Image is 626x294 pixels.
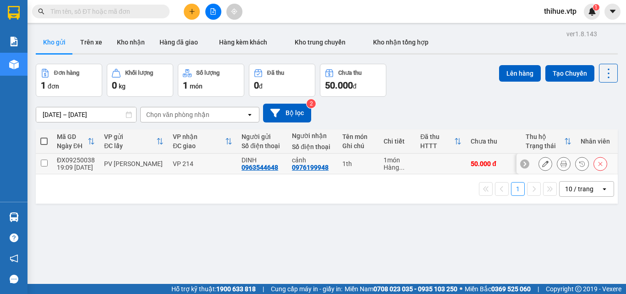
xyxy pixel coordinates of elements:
button: caret-down [604,4,621,20]
button: plus [184,4,200,20]
div: Nhân viên [581,138,610,145]
div: Hàng thông thường [384,164,411,171]
span: đ [259,83,263,90]
span: aim [231,8,237,15]
button: Lên hàng [499,65,541,82]
div: Số điện thoại [242,142,283,150]
th: Toggle SortBy [99,129,168,154]
button: Đã thu0đ [249,64,315,97]
span: thihue.vtp [537,6,584,17]
span: Hàng kèm khách [219,39,267,46]
span: 1 [41,80,46,91]
div: Thu hộ [526,133,564,140]
span: copyright [575,286,582,292]
div: Trạng thái [526,142,564,150]
button: Bộ lọc [263,104,311,122]
div: 1th [342,160,374,167]
button: Khối lượng0kg [107,64,173,97]
img: icon-new-feature [588,7,596,16]
span: plus [189,8,195,15]
span: đ [353,83,357,90]
button: Tạo Chuyến [545,65,594,82]
span: 0 [112,80,117,91]
div: Đơn hàng [54,70,79,76]
div: 1 món [384,156,411,164]
span: 1 [183,80,188,91]
img: solution-icon [9,37,19,46]
strong: 0708 023 035 - 0935 103 250 [373,285,457,293]
div: ver 1.8.143 [566,29,597,39]
div: Chi tiết [384,138,411,145]
div: Người gửi [242,133,283,140]
button: Hàng đã giao [152,31,205,53]
div: Khối lượng [125,70,153,76]
span: | [263,284,264,294]
span: file-add [210,8,216,15]
img: warehouse-icon [9,212,19,222]
div: Tên món [342,133,374,140]
span: search [38,8,44,15]
span: ⚪️ [460,287,462,291]
button: file-add [205,4,221,20]
div: 50.000 đ [471,160,516,167]
span: caret-down [609,7,617,16]
th: Toggle SortBy [168,129,237,154]
div: VP 214 [173,160,232,167]
div: Ghi chú [342,142,374,150]
div: ĐC lấy [104,142,156,150]
input: Tìm tên, số ĐT hoặc mã đơn [50,6,159,17]
div: ĐC giao [173,142,225,150]
span: món [190,83,203,90]
span: 50.000 [325,80,353,91]
div: Chưa thu [338,70,362,76]
div: Sửa đơn hàng [538,157,552,171]
span: question-circle [10,233,18,242]
button: Kho nhận [110,31,152,53]
span: Hỗ trợ kỹ thuật: [171,284,256,294]
span: 1 [594,4,598,11]
span: ... [399,164,405,171]
button: Đơn hàng1đơn [36,64,102,97]
svg: open [246,111,253,118]
span: Miền Nam [345,284,457,294]
div: VP gửi [104,133,156,140]
div: 0976199948 [292,164,329,171]
div: Số lượng [196,70,220,76]
span: đơn [48,83,59,90]
div: Số điện thoại [292,143,333,150]
sup: 2 [307,99,316,108]
strong: 1900 633 818 [216,285,256,293]
div: Chưa thu [471,138,516,145]
div: Đã thu [267,70,284,76]
div: Người nhận [292,132,333,139]
button: aim [226,4,242,20]
span: Kho nhận tổng hợp [373,39,428,46]
div: 19:09 [DATE] [57,164,95,171]
th: Toggle SortBy [52,129,99,154]
div: Ngày ĐH [57,142,88,150]
button: Trên xe [73,31,110,53]
span: Kho trung chuyển [295,39,346,46]
div: VP nhận [173,133,225,140]
div: 0963544648 [242,164,278,171]
span: kg [119,83,126,90]
span: Miền Bắc [465,284,531,294]
button: Kho gửi [36,31,73,53]
button: 1 [511,182,525,196]
button: Số lượng1món [178,64,244,97]
sup: 1 [593,4,599,11]
div: Chọn văn phòng nhận [146,110,209,119]
span: 0 [254,80,259,91]
span: | [538,284,539,294]
img: logo-vxr [8,6,20,20]
div: HTTT [420,142,454,150]
div: Đã thu [420,133,454,140]
div: DINH [242,156,283,164]
th: Toggle SortBy [521,129,576,154]
div: PV [PERSON_NAME] [104,160,164,167]
span: Cung cấp máy in - giấy in: [271,284,342,294]
div: 10 / trang [565,184,593,194]
span: notification [10,254,18,263]
th: Toggle SortBy [416,129,466,154]
input: Select a date range. [36,107,136,122]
